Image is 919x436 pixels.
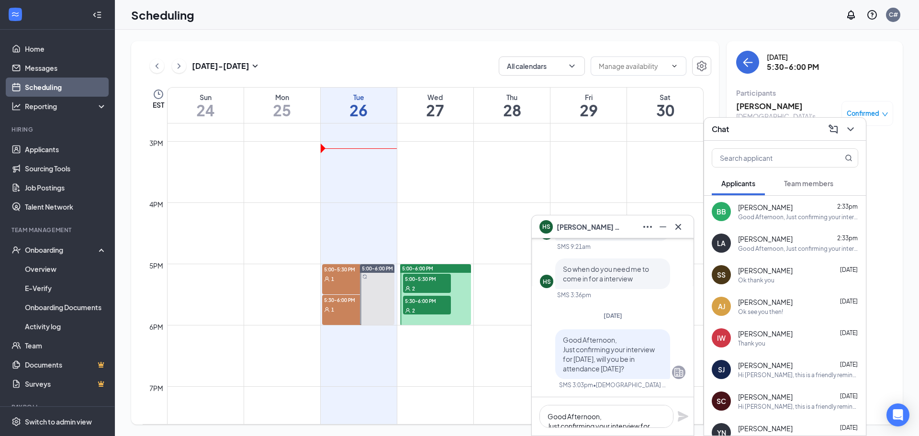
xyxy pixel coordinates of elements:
[131,7,194,23] h1: Scheduling
[738,245,858,253] div: Good Afternoon, Just confirming your interview for [DATE], will you be in attendance?
[712,124,729,134] h3: Chat
[718,365,725,374] div: SJ
[886,403,909,426] div: Open Intercom Messenger
[736,101,837,112] h3: [PERSON_NAME]
[25,140,107,159] a: Applicants
[559,381,593,389] div: SMS 3:03pm
[405,286,411,291] svg: User
[25,39,107,58] a: Home
[322,295,370,304] span: 5:30-6:00 PM
[550,92,627,102] div: Fri
[717,396,726,406] div: SC
[244,102,320,118] h1: 25
[412,285,415,292] span: 2
[147,383,165,393] div: 7pm
[784,179,833,188] span: Team members
[412,307,415,314] span: 2
[599,61,667,71] input: Manage availability
[397,92,473,102] div: Wed
[826,122,841,137] button: ComposeMessage
[671,62,678,70] svg: ChevronDown
[25,58,107,78] a: Messages
[168,88,244,123] a: August 24, 2025
[11,125,105,134] div: Hiring
[362,265,393,272] span: 5:00-6:00 PM
[717,207,726,216] div: BB
[717,333,726,343] div: IW
[557,222,624,232] span: [PERSON_NAME] Swinton
[474,92,550,102] div: Thu
[174,60,184,72] svg: ChevronRight
[738,266,793,275] span: [PERSON_NAME]
[550,88,627,123] a: August 29, 2025
[543,278,551,286] div: HS
[11,226,105,234] div: Team Management
[845,154,852,162] svg: MagnifyingGlass
[397,88,473,123] a: August 27, 2025
[736,88,893,98] div: Participants
[840,392,858,400] span: [DATE]
[655,219,671,235] button: Minimize
[11,101,21,111] svg: Analysis
[738,308,783,316] div: Ok see you then!
[840,266,858,273] span: [DATE]
[840,298,858,305] span: [DATE]
[712,149,826,167] input: Search applicant
[92,10,102,20] svg: Collapse
[147,322,165,332] div: 6pm
[172,59,186,73] button: ChevronRight
[692,56,711,76] button: Settings
[25,355,107,374] a: DocumentsCrown
[11,245,21,255] svg: UserCheck
[736,112,837,140] div: [DEMOGRAPHIC_DATA]'s Chicken Guest Service/Cook at SC - Churchs 5012
[627,102,703,118] h1: 30
[627,92,703,102] div: Sat
[738,234,793,244] span: [PERSON_NAME]
[168,92,244,102] div: Sun
[25,197,107,216] a: Talent Network
[837,203,858,210] span: 2:33pm
[11,10,20,19] svg: WorkstreamLogo
[322,264,370,274] span: 5:00-5:30 PM
[402,265,433,272] span: 5:00-6:00 PM
[397,102,473,118] h1: 27
[738,371,858,379] div: Hi [PERSON_NAME], this is a friendly reminder. Your interview with Refuel Market for Church's Chi...
[738,360,793,370] span: [PERSON_NAME]
[840,329,858,336] span: [DATE]
[403,296,451,305] span: 5:30-6:00 PM
[840,424,858,431] span: [DATE]
[321,102,397,118] h1: 26
[840,361,858,368] span: [DATE]
[845,123,856,135] svg: ChevronDown
[362,274,367,279] svg: Sync
[738,329,793,338] span: [PERSON_NAME]
[403,274,451,283] span: 5:00-5:30 PM
[567,61,577,71] svg: ChevronDown
[405,308,411,313] svg: User
[324,276,330,282] svg: User
[192,61,249,71] h3: [DATE] - [DATE]
[696,60,707,72] svg: Settings
[837,235,858,242] span: 2:33pm
[557,243,591,251] div: SMS 9:21am
[25,374,107,393] a: SurveysCrown
[738,297,793,307] span: [PERSON_NAME]
[828,123,839,135] svg: ComposeMessage
[563,265,649,283] span: So when do you need me to come in for a interview
[321,88,397,123] a: August 26, 2025
[843,122,858,137] button: ChevronDown
[738,402,858,411] div: Hi [PERSON_NAME], this is a friendly reminder. Your interview with Refuel Market for Church's Chi...
[738,339,765,347] div: Thank you
[25,159,107,178] a: Sourcing Tools
[11,417,21,426] svg: Settings
[11,403,105,411] div: Payroll
[150,59,164,73] button: ChevronLeft
[25,259,107,279] a: Overview
[738,202,793,212] span: [PERSON_NAME]
[153,89,164,100] svg: Clock
[866,9,878,21] svg: QuestionInfo
[321,92,397,102] div: Tue
[677,411,689,422] svg: Plane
